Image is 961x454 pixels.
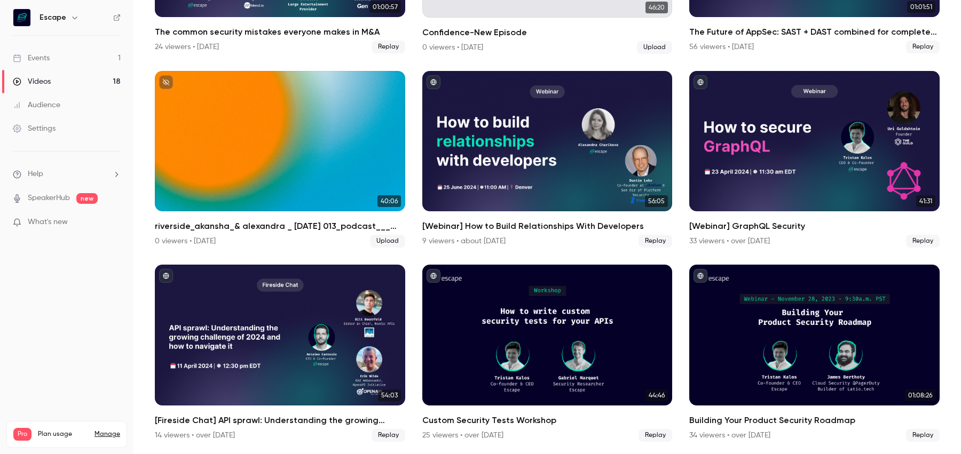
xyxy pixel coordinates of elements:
[372,41,405,53] span: Replay
[13,428,31,441] span: Pro
[378,389,401,401] span: 54:03
[13,53,50,63] div: Events
[422,265,673,442] li: Custom Security Tests Workshop
[689,265,940,442] li: Building Your Product Security Roadmap
[13,76,51,87] div: Videos
[694,269,707,283] button: published
[155,430,235,441] div: 14 viewers • over [DATE]
[28,217,68,228] span: What's new
[427,75,440,89] button: published
[13,9,30,26] img: Escape
[645,389,668,401] span: 44:46
[94,430,120,439] a: Manage
[13,123,56,134] div: Settings
[645,2,668,13] span: 46:20
[377,195,401,207] span: 40:06
[906,429,940,442] span: Replay
[689,265,940,442] a: 01:08:26Building Your Product Security Roadmap34 viewers • over [DATE]Replay
[422,430,503,441] div: 25 viewers • over [DATE]
[372,429,405,442] span: Replay
[38,430,88,439] span: Plan usage
[155,71,405,248] li: riverside_akansha_& alexandra _ oct 23, 2024 013_podcast___ akansha
[76,193,98,204] span: new
[422,26,673,39] h2: Confidence-New Episode
[155,265,405,442] a: 54:03[Fireside Chat] API sprawl: Understanding the growing challenge of 2024 and how to navigate ...
[155,220,405,233] h2: riverside_akansha_& alexandra _ [DATE] 013_podcast___ [PERSON_NAME]
[645,195,668,207] span: 56:05
[155,26,405,38] h2: The common security mistakes everyone makes in M&A
[639,429,672,442] span: Replay
[689,430,770,441] div: 34 viewers • over [DATE]
[689,26,940,38] h2: The Future of AppSec: SAST + DAST combined for complete application coverage
[422,414,673,427] h2: Custom Security Tests Workshop
[155,236,216,246] div: 0 viewers • [DATE]
[422,71,673,248] li: [Webinar] How to Build Relationships With Developers
[159,75,173,89] button: unpublished
[694,75,707,89] button: published
[689,42,754,52] div: 56 viewers • [DATE]
[637,41,672,54] span: Upload
[28,193,70,204] a: SpeakerHub
[13,169,121,180] li: help-dropdown-opener
[28,169,43,180] span: Help
[159,269,173,283] button: published
[905,389,935,401] span: 01:08:26
[108,218,121,227] iframe: Noticeable Trigger
[906,235,940,248] span: Replay
[370,235,405,248] span: Upload
[422,71,673,248] a: 56:05[Webinar] How to Build Relationships With Developers9 viewers • about [DATE]Replay
[422,220,673,233] h2: [Webinar] How to Build Relationships With Developers
[907,1,935,13] span: 01:01:51
[916,195,935,207] span: 41:31
[369,1,401,13] span: 01:00:57
[689,414,940,427] h2: Building Your Product Security Roadmap
[422,265,673,442] a: 44:46Custom Security Tests Workshop25 viewers • over [DATE]Replay
[689,71,940,248] li: [Webinar] GraphQL Security
[689,71,940,248] a: 41:31[Webinar] GraphQL Security33 viewers • over [DATE]Replay
[422,236,506,246] div: 9 viewers • about [DATE]
[422,42,483,53] div: 0 viewers • [DATE]
[906,41,940,53] span: Replay
[689,220,940,233] h2: [Webinar] GraphQL Security
[689,236,770,246] div: 33 viewers • over [DATE]
[155,71,405,248] a: 40:06riverside_akansha_& alexandra _ [DATE] 013_podcast___ [PERSON_NAME]0 viewers • [DATE]Upload
[155,414,405,427] h2: [Fireside Chat] API sprawl: Understanding the growing challenge of 2024 and how to navigate it
[40,12,66,23] h6: Escape
[639,235,672,248] span: Replay
[155,42,219,52] div: 24 viewers • [DATE]
[155,265,405,442] li: [Fireside Chat] API sprawl: Understanding the growing challenge of 2024 and how to navigate it
[427,269,440,283] button: published
[13,100,60,110] div: Audience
